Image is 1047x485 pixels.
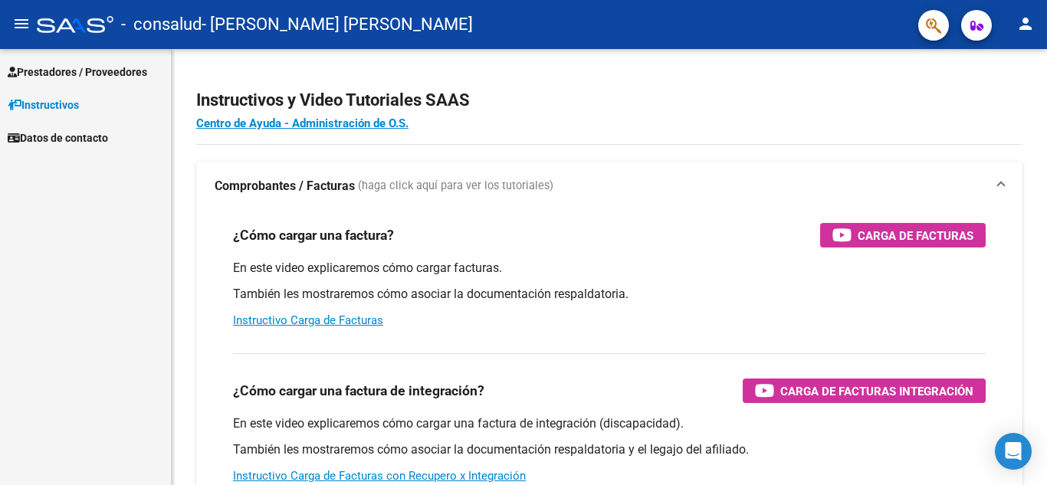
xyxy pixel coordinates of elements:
[233,380,484,401] h3: ¿Cómo cargar una factura de integración?
[202,8,473,41] span: - [PERSON_NAME] [PERSON_NAME]
[743,378,986,403] button: Carga de Facturas Integración
[1016,15,1035,33] mat-icon: person
[121,8,202,41] span: - consalud
[995,433,1032,470] div: Open Intercom Messenger
[8,129,108,146] span: Datos de contacto
[233,441,986,458] p: También les mostraremos cómo asociar la documentación respaldatoria y el legajo del afiliado.
[233,224,394,246] h3: ¿Cómo cargar una factura?
[780,382,973,401] span: Carga de Facturas Integración
[12,15,31,33] mat-icon: menu
[215,178,355,195] strong: Comprobantes / Facturas
[196,116,409,130] a: Centro de Ayuda - Administración de O.S.
[358,178,553,195] span: (haga click aquí para ver los tutoriales)
[858,226,973,245] span: Carga de Facturas
[8,64,147,80] span: Prestadores / Proveedores
[196,162,1022,211] mat-expansion-panel-header: Comprobantes / Facturas (haga click aquí para ver los tutoriales)
[196,86,1022,115] h2: Instructivos y Video Tutoriales SAAS
[233,469,526,483] a: Instructivo Carga de Facturas con Recupero x Integración
[233,286,986,303] p: También les mostraremos cómo asociar la documentación respaldatoria.
[233,415,986,432] p: En este video explicaremos cómo cargar una factura de integración (discapacidad).
[820,223,986,247] button: Carga de Facturas
[8,97,79,113] span: Instructivos
[233,260,986,277] p: En este video explicaremos cómo cargar facturas.
[233,313,383,327] a: Instructivo Carga de Facturas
